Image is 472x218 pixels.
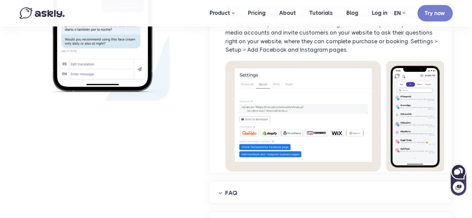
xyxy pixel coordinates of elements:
[418,5,453,21] a: Try now
[450,163,467,196] iframe: Askly chat
[225,3,444,54] p: Reply to all website and social media messages in one place. Don't waste your time on supporting ...
[218,188,444,198] button: FAQ
[394,8,405,18] a: EN
[225,61,444,172] img: Social Media Integrations
[19,7,65,19] img: Askly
